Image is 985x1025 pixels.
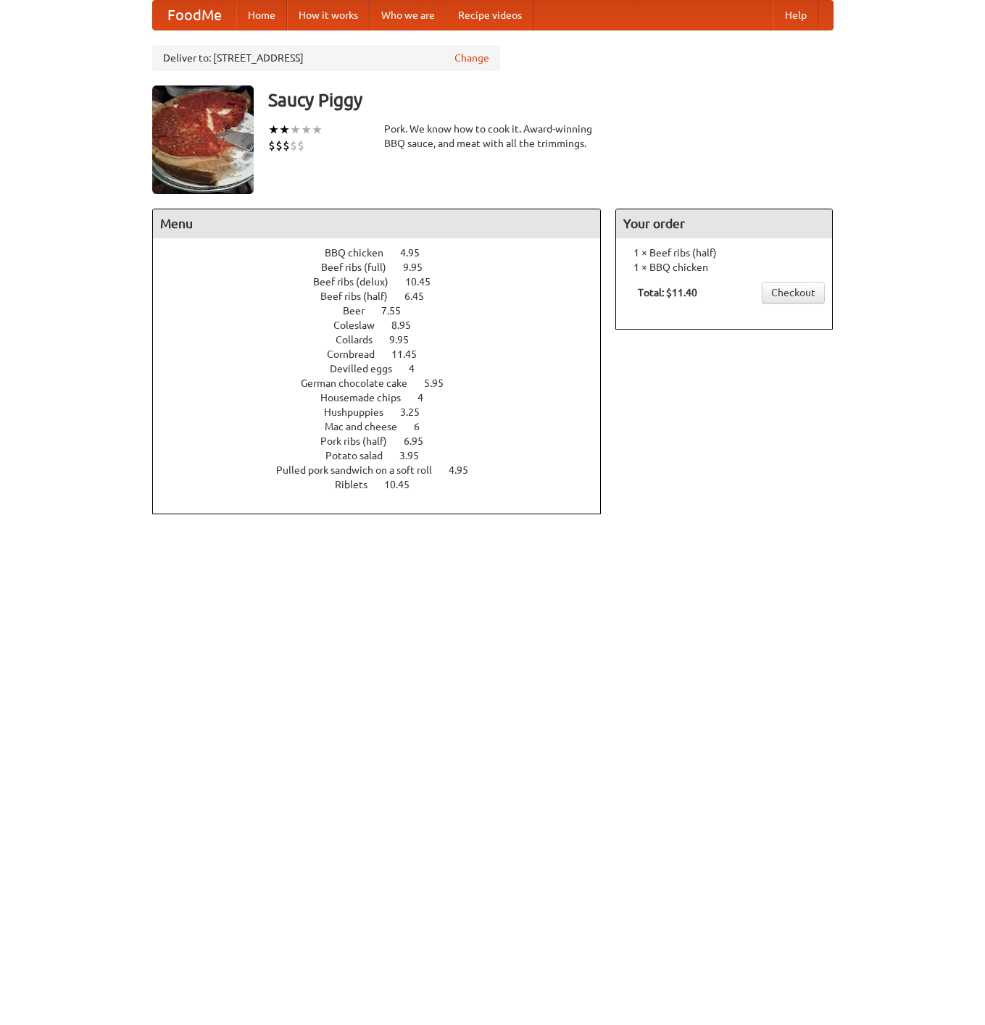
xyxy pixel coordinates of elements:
[336,334,436,346] a: Collards 9.95
[313,276,457,288] a: Beef ribs (delux) 10.45
[321,262,401,273] span: Beef ribs (full)
[414,421,434,432] span: 6
[409,363,429,375] span: 4
[389,334,423,346] span: 9.95
[404,435,438,447] span: 6.95
[236,1,287,30] a: Home
[320,392,450,403] a: Housemade chips 4
[343,305,379,317] span: Beer
[312,122,323,138] li: ★
[384,479,424,490] span: 10.45
[325,247,398,259] span: BBQ chicken
[301,377,422,389] span: German chocolate cake
[333,319,389,331] span: Coleslaw
[301,377,470,389] a: German chocolate cake 5.95
[335,479,436,490] a: Riblets 10.45
[290,122,301,138] li: ★
[391,348,431,360] span: 11.45
[336,334,387,346] span: Collards
[343,305,428,317] a: Beer 7.55
[400,247,434,259] span: 4.95
[370,1,446,30] a: Who we are
[268,85,834,114] h3: Saucy Piggy
[276,464,495,476] a: Pulled pork sandwich on a soft roll 4.95
[333,319,438,331] a: Coleslaw 8.95
[320,392,415,403] span: Housemade chips
[773,1,818,30] a: Help
[623,246,825,260] li: 1 × Beef ribs (half)
[152,85,254,194] img: angular.jpg
[325,421,446,432] a: Mac and cheese 6
[324,406,398,418] span: Hushpuppies
[283,138,290,154] li: $
[287,1,370,30] a: How it works
[313,276,403,288] span: Beef ribs (delux)
[446,1,533,30] a: Recipe videos
[381,305,415,317] span: 7.55
[424,377,458,389] span: 5.95
[616,209,832,238] h4: Your order
[290,138,297,154] li: $
[324,406,446,418] a: Hushpuppies 3.25
[327,348,444,360] a: Cornbread 11.45
[268,122,279,138] li: ★
[268,138,275,154] li: $
[399,450,433,461] span: 3.95
[320,290,402,302] span: Beef ribs (half)
[297,138,304,154] li: $
[762,282,825,304] a: Checkout
[330,363,407,375] span: Devilled eggs
[320,435,450,447] a: Pork ribs (half) 6.95
[153,1,236,30] a: FoodMe
[404,290,439,302] span: 6.45
[279,122,290,138] li: ★
[276,464,446,476] span: Pulled pork sandwich on a soft roll
[400,406,434,418] span: 3.25
[449,464,483,476] span: 4.95
[320,435,402,447] span: Pork ribs (half)
[623,260,825,275] li: 1 × BBQ chicken
[391,319,425,331] span: 8.95
[325,421,412,432] span: Mac and cheese
[320,290,451,302] a: Beef ribs (half) 6.45
[325,450,446,461] a: Potato salad 3.95
[335,479,382,490] span: Riblets
[321,262,449,273] a: Beef ribs (full) 9.95
[152,45,500,71] div: Deliver to: [STREET_ADDRESS]
[153,209,601,238] h4: Menu
[325,247,446,259] a: BBQ chicken 4.95
[301,122,312,138] li: ★
[405,276,445,288] span: 10.45
[327,348,389,360] span: Cornbread
[417,392,438,403] span: 4
[454,51,489,65] a: Change
[330,363,441,375] a: Devilled eggs 4
[275,138,283,154] li: $
[403,262,437,273] span: 9.95
[638,287,697,298] b: Total: $11.40
[325,450,397,461] span: Potato salad
[384,122,602,151] div: Pork. We know how to cook it. Award-winning BBQ sauce, and meat with all the trimmings.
